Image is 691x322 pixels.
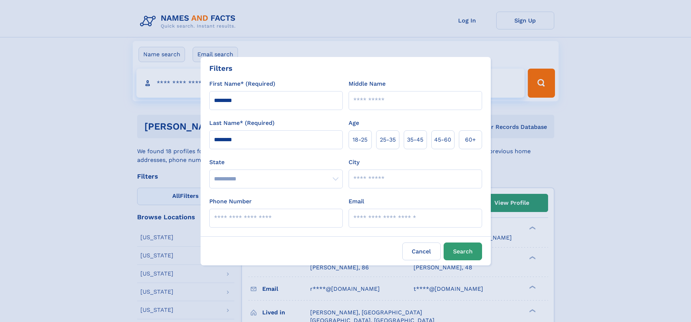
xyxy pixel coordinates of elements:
[209,197,252,206] label: Phone Number
[209,80,275,88] label: First Name* (Required)
[407,135,423,144] span: 35‑45
[353,135,367,144] span: 18‑25
[444,242,482,260] button: Search
[402,242,441,260] label: Cancel
[380,135,396,144] span: 25‑35
[465,135,476,144] span: 60+
[349,197,364,206] label: Email
[349,119,359,127] label: Age
[349,80,386,88] label: Middle Name
[209,158,343,167] label: State
[349,158,359,167] label: City
[434,135,451,144] span: 45‑60
[209,119,275,127] label: Last Name* (Required)
[209,63,233,74] div: Filters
